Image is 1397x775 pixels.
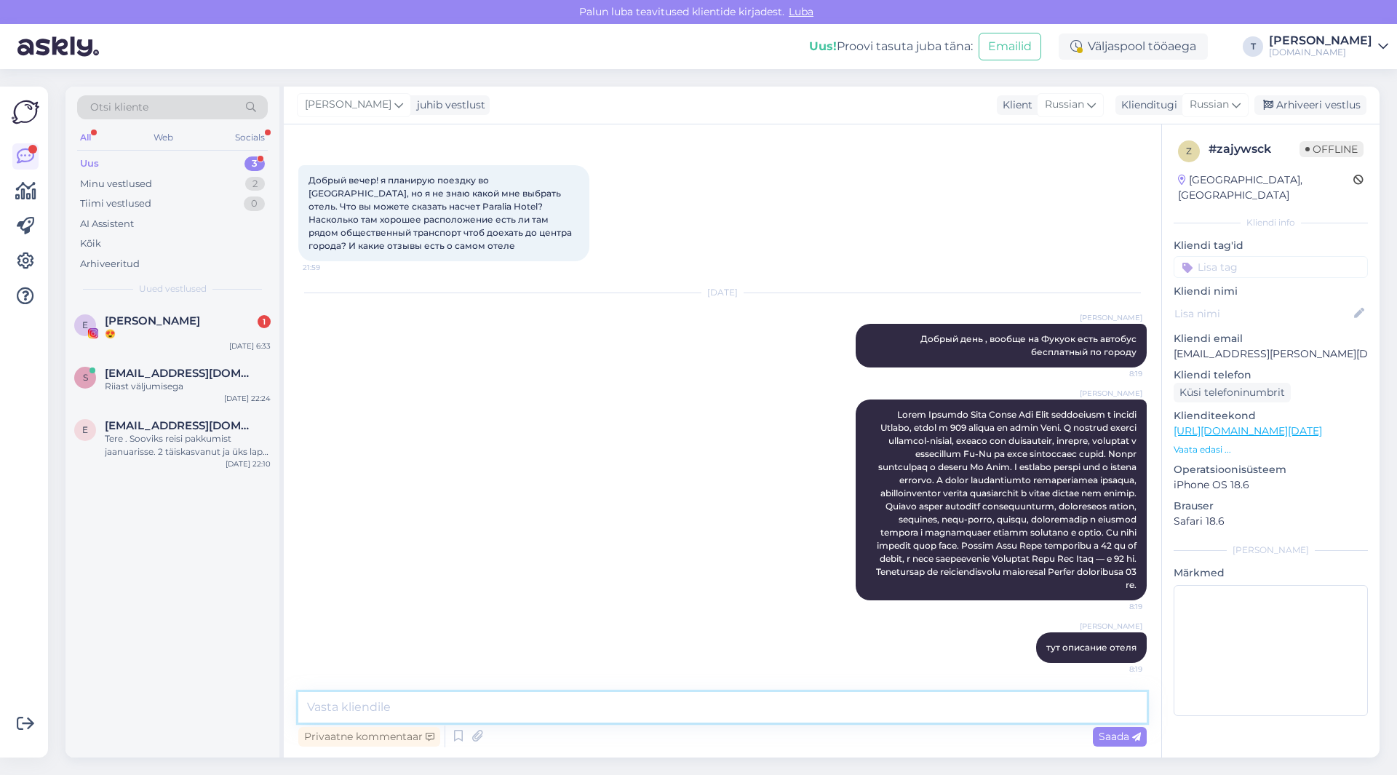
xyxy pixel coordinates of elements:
[1080,621,1142,632] span: [PERSON_NAME]
[105,419,256,432] span: evaliisa@hotmail.com
[1269,47,1372,58] div: [DOMAIN_NAME]
[1174,306,1351,322] input: Lisa nimi
[151,128,176,147] div: Web
[12,98,39,126] img: Askly Logo
[83,372,88,383] span: s
[1190,97,1229,113] span: Russian
[1174,284,1368,299] p: Kliendi nimi
[979,33,1041,60] button: Emailid
[1174,331,1368,346] p: Kliendi email
[1174,462,1368,477] p: Operatsioonisüsteem
[1174,565,1368,581] p: Märkmed
[1174,383,1291,402] div: Küsi telefoninumbrit
[77,128,94,147] div: All
[1080,388,1142,399] span: [PERSON_NAME]
[245,177,265,191] div: 2
[80,196,151,211] div: Tiimi vestlused
[1254,95,1366,115] div: Arhiveeri vestlus
[229,341,271,351] div: [DATE] 6:33
[105,432,271,458] div: Tere . Sooviks reisi pakkumist jaanuarisse. 2 täiskasvanut ja üks laps 10 aaatane . Ja kas Egiptu...
[1174,367,1368,383] p: Kliendi telefon
[1088,664,1142,675] span: 8:19
[105,314,200,327] span: Erika Lepiku
[809,38,973,55] div: Proovi tasuta juba täna:
[226,458,271,469] div: [DATE] 22:10
[309,175,574,251] span: Добрый вечер! я планирую поездку во [GEOGRAPHIC_DATA], но я не знаю какой мне выбрать отель. Что ...
[232,128,268,147] div: Socials
[1174,477,1368,493] p: iPhone OS 18.6
[224,393,271,404] div: [DATE] 22:24
[80,237,101,251] div: Kõik
[876,409,1139,590] span: Lorem Ipsumdo Sita Conse Adi Elit seddoeiusm t incidi Utlabo, etdol m 909 aliqua en admin Veni. Q...
[1059,33,1208,60] div: Väljaspool tööaega
[1046,642,1137,653] span: тут описание отеля
[809,39,837,53] b: Uus!
[244,196,265,211] div: 0
[1115,98,1177,113] div: Klienditugi
[1300,141,1364,157] span: Offline
[1174,424,1322,437] a: [URL][DOMAIN_NAME][DATE]
[1174,544,1368,557] div: [PERSON_NAME]
[139,282,207,295] span: Uued vestlused
[105,327,271,341] div: 😍
[1045,97,1084,113] span: Russian
[1174,346,1368,362] p: [EMAIL_ADDRESS][PERSON_NAME][DOMAIN_NAME]
[105,380,271,393] div: Riiast väljumisega
[1174,216,1368,229] div: Kliendi info
[1099,730,1141,743] span: Saada
[244,156,265,171] div: 3
[1174,498,1368,514] p: Brauser
[997,98,1032,113] div: Klient
[1243,36,1263,57] div: T
[1174,514,1368,529] p: Safari 18.6
[105,367,256,380] span: siret.runtal@gmail.com
[1178,172,1353,203] div: [GEOGRAPHIC_DATA], [GEOGRAPHIC_DATA]
[1269,35,1388,58] a: [PERSON_NAME][DOMAIN_NAME]
[80,177,152,191] div: Minu vestlused
[920,333,1139,357] span: Добрый день , вообще на Фукуок есть автобус бесплатный по городу
[82,424,88,435] span: e
[298,286,1147,299] div: [DATE]
[411,98,485,113] div: juhib vestlust
[90,100,148,115] span: Otsi kliente
[258,315,271,328] div: 1
[1088,368,1142,379] span: 8:19
[80,257,140,271] div: Arhiveeritud
[1088,601,1142,612] span: 8:19
[784,5,818,18] span: Luba
[82,319,88,330] span: E
[305,97,391,113] span: [PERSON_NAME]
[1174,238,1368,253] p: Kliendi tag'id
[303,262,357,273] span: 21:59
[1209,140,1300,158] div: # zajywsck
[1080,312,1142,323] span: [PERSON_NAME]
[80,217,134,231] div: AI Assistent
[1174,256,1368,278] input: Lisa tag
[1174,443,1368,456] p: Vaata edasi ...
[1269,35,1372,47] div: [PERSON_NAME]
[80,156,99,171] div: Uus
[298,727,440,747] div: Privaatne kommentaar
[1174,408,1368,424] p: Klienditeekond
[1186,146,1192,156] span: z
